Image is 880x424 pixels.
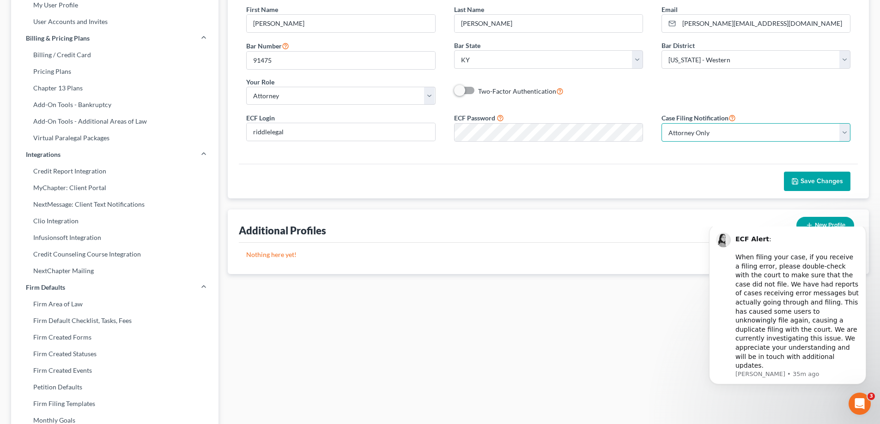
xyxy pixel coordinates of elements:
div: Message content [40,4,164,142]
a: Add-On Tools - Additional Areas of Law [11,113,218,130]
img: Profile image for Lindsey [21,6,36,21]
a: User Accounts and Invites [11,13,218,30]
a: Petition Defaults [11,379,218,395]
a: Pricing Plans [11,63,218,80]
span: Your Role [246,78,274,86]
span: Firm Defaults [26,283,65,292]
input: Enter ecf login... [247,123,435,141]
a: Integrations [11,146,218,163]
span: First Name [246,6,278,13]
label: Case Filing Notification [662,112,736,123]
a: Billing & Pricing Plans [11,30,218,47]
div: : ​ When filing your case, if you receive a filing error, please double-check with the court to m... [40,8,164,144]
input: # [247,52,435,69]
input: Enter last name... [455,15,643,32]
a: Billing / Credit Card [11,47,218,63]
a: Chapter 13 Plans [11,80,218,96]
label: Bar Number [246,40,289,51]
p: Nothing here yet! [246,250,850,259]
span: Integrations [26,150,61,159]
span: Save Changes [801,177,843,185]
a: Infusionsoft Integration [11,229,218,246]
input: Enter first name... [247,15,435,32]
a: Firm Created Events [11,362,218,379]
a: NextChapter Mailing [11,263,218,279]
span: Billing & Pricing Plans [26,34,90,43]
label: ECF Password [454,113,495,123]
span: Email [662,6,678,13]
a: Firm Created Statuses [11,346,218,362]
a: Firm Filing Templates [11,395,218,412]
a: Add-On Tools - Bankruptcy [11,96,218,113]
iframe: Intercom notifications message [695,227,880,399]
a: Firm Area of Law [11,296,218,312]
label: Bar State [454,41,480,50]
p: Message from Lindsey, sent 35m ago [40,143,164,152]
a: NextMessage: Client Text Notifications [11,196,218,213]
a: MyChapter: Client Portal [11,179,218,196]
a: Firm Created Forms [11,329,218,346]
input: Enter email... [679,15,850,32]
a: Firm Default Checklist, Tasks, Fees [11,312,218,329]
button: Save Changes [784,172,850,191]
iframe: Intercom live chat [849,393,871,415]
span: 3 [868,393,875,400]
div: Additional Profiles [239,224,326,237]
a: Credit Report Integration [11,163,218,179]
a: Firm Defaults [11,279,218,296]
button: New Profile [796,217,854,234]
span: Two-Factor Authentication [478,87,556,95]
label: ECF Login [246,113,275,123]
a: Clio Integration [11,213,218,229]
a: Credit Counseling Course Integration [11,246,218,263]
label: Bar District [662,41,695,50]
b: ECF Alert [40,9,74,16]
a: Virtual Paralegal Packages [11,130,218,146]
span: Last Name [454,6,484,13]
